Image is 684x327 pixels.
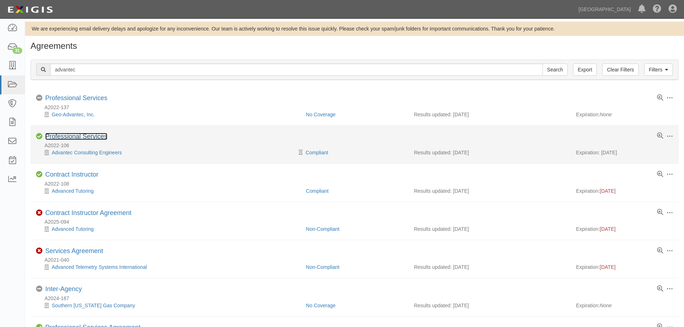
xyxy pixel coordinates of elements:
div: Contract Instructor Agreement [45,209,131,217]
div: Advanced Telemetry Systems International [36,263,301,271]
em: None [600,303,611,308]
span: [DATE] [600,188,615,194]
i: No Coverage [36,286,42,292]
input: Search [50,64,543,76]
div: A2022-106 [36,142,679,149]
div: A2021-040 [36,256,679,263]
a: No Coverage [306,112,336,117]
i: Pending Review [299,150,303,155]
a: View results summary [657,95,663,101]
a: Compliant [306,188,329,194]
img: logo-5460c22ac91f19d4615b14bd174203de0afe785f0fc80cf4dbbc73dc1793850b.png [5,3,55,16]
div: Inter-Agency [45,285,82,293]
a: Southern [US_STATE] Gas Company [52,303,135,308]
h1: Agreements [31,41,679,51]
div: Results updated: [DATE] [414,225,565,233]
div: Services Agreement [45,247,103,255]
a: [GEOGRAPHIC_DATA] [575,2,634,17]
div: A2022-108 [36,180,679,187]
div: Expiration: [576,225,673,233]
div: Advantec Consulting Engineers [36,149,301,156]
div: A2024-187 [36,295,679,302]
div: We are experiencing email delivery delays and apologize for any inconvenience. Our team is active... [25,25,684,32]
a: Contract Instructor [45,171,98,178]
div: Geo-Advantec, Inc. [36,111,301,118]
a: Advanced Tutoring [52,188,94,194]
a: View results summary [657,133,663,139]
div: Expiration: [576,263,673,271]
div: Results updated: [DATE] [414,149,565,156]
a: Non-Compliant [306,264,339,270]
i: Non-Compliant [36,210,42,216]
div: Expiration: [576,187,673,195]
div: Results updated: [DATE] [414,111,565,118]
a: Filters [644,64,673,76]
i: No Coverage [36,95,42,101]
i: Compliant [36,133,42,140]
div: A2022-137 [36,104,679,111]
a: View results summary [657,171,663,178]
span: [DATE] [600,264,615,270]
div: Results updated: [DATE] [414,302,565,309]
i: Compliant [36,171,42,178]
a: View results summary [657,286,663,292]
span: [DATE] [600,226,615,232]
div: Results updated: [DATE] [414,263,565,271]
a: Advanced Tutoring [52,226,94,232]
a: Services Agreement [45,247,103,254]
a: No Coverage [306,303,336,308]
a: View results summary [657,209,663,216]
div: Professional Services [45,133,107,141]
div: 31 [13,47,22,54]
div: Expiration: [DATE] [576,149,673,156]
a: Clear Filters [602,64,638,76]
div: Advanced Tutoring [36,187,301,195]
a: Non-Compliant [306,226,339,232]
div: Contract Instructor [45,171,98,179]
i: Non-Compliant [36,248,42,254]
div: Southern California Gas Company [36,302,301,309]
a: View results summary [657,248,663,254]
a: Advanced Telemetry Systems International [52,264,147,270]
a: Professional Services [45,133,107,140]
div: Expiration: [576,111,673,118]
input: Search [543,64,568,76]
em: None [600,112,611,117]
div: Expiration: [576,302,673,309]
a: Advantec Consulting Engineers [52,150,122,155]
div: Results updated: [DATE] [414,187,565,195]
a: Contract Instructor Agreement [45,209,131,216]
a: Compliant [306,150,328,155]
a: Professional Services [45,94,107,102]
a: Geo-Advantec, Inc. [52,112,95,117]
i: Help Center - Complianz [653,5,661,14]
div: A2025-094 [36,218,679,225]
a: Inter-Agency [45,285,82,293]
a: Export [573,64,597,76]
div: Advanced Tutoring [36,225,301,233]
